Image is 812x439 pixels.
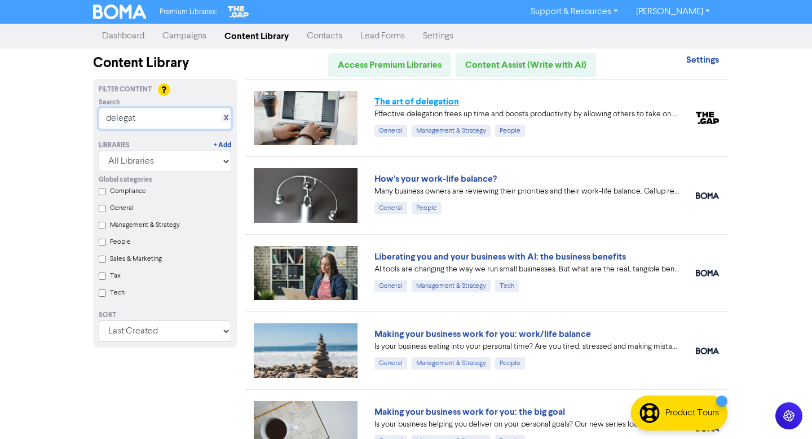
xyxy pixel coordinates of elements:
[99,175,231,185] div: Global categories
[328,53,451,77] a: Access Premium Libraries
[110,254,162,264] label: Sales & Marketing
[412,357,491,370] div: Management & Strategy
[93,53,237,73] div: Content Library
[110,203,134,213] label: General
[495,357,525,370] div: People
[153,25,215,47] a: Campaigns
[298,25,351,47] a: Contacts
[374,264,679,275] div: AI tools are changing the way we run small businesses. But what are the real, tangible benefits o...
[696,348,719,354] img: boma
[110,271,121,281] label: Tax
[351,25,414,47] a: Lead Forms
[696,270,719,276] img: boma
[412,125,491,137] div: Management & Strategy
[522,3,627,21] a: Support & Resources
[686,54,719,65] strong: Settings
[374,357,407,370] div: General
[686,56,719,65] a: Settings
[374,173,497,185] a: How’s your work-life balance?
[412,202,442,214] div: People
[110,220,180,230] label: Management & Strategy
[99,141,130,151] div: Libraries
[374,280,407,292] div: General
[110,288,125,298] label: Tech
[495,125,525,137] div: People
[99,85,231,95] div: Filter Content
[456,53,596,77] a: Content Assist (Write with AI)
[214,141,231,151] a: + Add
[696,192,719,199] img: boma
[374,406,565,418] a: Making your business work for you: the big goal
[374,108,679,120] div: Effective delegation frees up time and boosts productivity by allowing others to take on tasks. A...
[93,25,153,47] a: Dashboard
[93,5,146,19] img: BOMA Logo
[374,341,679,353] div: Is your business eating into your personal time? Are you tired, stressed and making mistakes? Now...
[374,251,626,262] a: Liberating you and your business with AI: the business benefits
[374,96,459,107] a: The art of delegation
[374,125,407,137] div: General
[224,114,228,122] a: X
[110,186,146,196] label: Compliance
[374,202,407,214] div: General
[696,112,719,124] img: thegap
[412,280,491,292] div: Management & Strategy
[110,237,131,247] label: People
[414,25,462,47] a: Settings
[627,3,719,21] a: [PERSON_NAME]
[374,328,591,340] a: Making your business work for you: work/life balance
[215,25,298,47] a: Content Library
[99,98,120,108] span: Search
[160,8,217,16] span: Premium Libraries:
[226,5,251,19] img: The Gap
[374,419,679,431] div: Is your business helping you deliver on your personal goals? Our new series looks at ways to make...
[756,385,812,439] iframe: Chat Widget
[99,310,231,321] div: Sort
[495,280,519,292] div: Tech
[374,186,679,197] div: Many business owners are reviewing their priorities and their work-life balance. Gallup reported ...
